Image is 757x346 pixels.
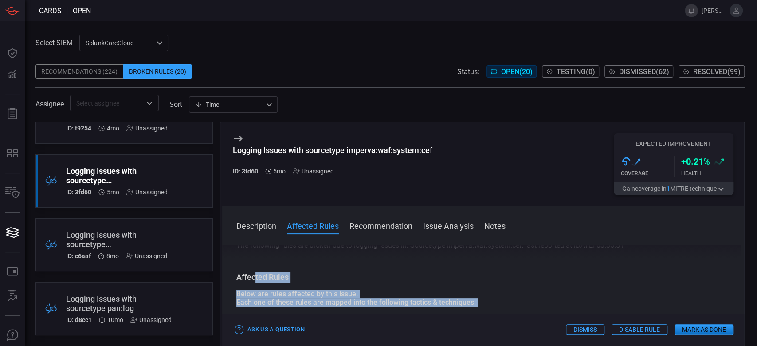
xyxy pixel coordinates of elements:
div: Recommendations (224) [35,64,123,79]
span: Apr 14, 2025 3:48 AM [107,125,119,132]
span: Oct 29, 2024 3:11 PM [107,316,123,323]
button: Reports [2,103,23,125]
span: Open ( 20 ) [501,67,533,76]
span: open [73,7,91,15]
button: Cards [2,222,23,243]
button: Dismiss [566,324,604,335]
button: Testing(0) [542,65,599,78]
span: Mar 13, 2025 3:19 AM [107,189,119,196]
div: Unassigned [126,189,168,196]
button: Open [143,97,156,110]
span: Assignee [35,100,64,108]
button: Disable Rule [612,324,667,335]
span: Testing ( 0 ) [557,67,595,76]
span: Status: [457,67,479,76]
h5: ID: f9254 [66,125,91,132]
div: Unassigned [130,316,172,323]
div: Logging Issues with sourcetype symantec:ep:proactive:file [66,230,167,249]
div: Unassigned [293,168,334,175]
div: Logging Issues with sourcetype imperva:waf:system:cef [233,145,432,155]
button: Ask Us a Question [233,323,307,337]
h5: ID: 3fd60 [233,168,258,175]
input: Select assignee [73,98,141,109]
div: Time [195,100,263,109]
div: Logging Issues with sourcetype pan:log [66,294,172,313]
div: Coverage [621,170,674,177]
button: Ask Us A Question [2,325,23,346]
button: Description [236,220,276,231]
button: Mark as Done [675,324,733,335]
button: Notes [484,220,506,231]
button: ALERT ANALYSIS [2,285,23,307]
div: Below are rules affected by this issue. [236,290,730,298]
button: Resolved(99) [679,65,745,78]
button: Open(20) [486,65,537,78]
span: Dec 10, 2024 8:44 AM [106,252,119,259]
h5: ID: d8cc1 [66,316,92,323]
span: Mar 13, 2025 3:19 AM [273,168,286,175]
h3: + 0.21 % [681,156,710,167]
div: Health [681,170,734,177]
button: MITRE - Detection Posture [2,143,23,164]
h5: Expected Improvement [614,140,733,147]
div: Broken Rules (20) [123,64,192,79]
button: Inventory [2,182,23,204]
div: Logging Issues with sourcetype imperva:waf:system:cef [66,166,168,185]
label: Select SIEM [35,39,73,47]
span: Resolved ( 99 ) [693,67,741,76]
button: Detections [2,64,23,85]
h5: ID: c6aaf [66,252,91,259]
button: Gaincoverage in1MITRE technique [614,182,733,195]
h5: ID: 3fd60 [66,189,91,196]
label: sort [169,100,182,109]
span: Dismissed ( 62 ) [619,67,669,76]
span: Cards [39,7,62,15]
button: Affected Rules [287,220,339,231]
span: [PERSON_NAME][EMAIL_ADDRESS][PERSON_NAME][DOMAIN_NAME] [702,7,726,14]
button: Dashboard [2,43,23,64]
div: Each one of these rules are mapped into the following tactics & techniques: [236,298,730,307]
div: Unassigned [126,125,168,132]
button: Recommendation [349,220,412,231]
button: Issue Analysis [423,220,474,231]
button: Dismissed(62) [604,65,673,78]
p: SplunkCoreCloud [86,39,154,47]
button: Rule Catalog [2,261,23,283]
div: Unassigned [126,252,167,259]
span: 1 [667,185,670,192]
h3: Affected Rules [236,272,730,283]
